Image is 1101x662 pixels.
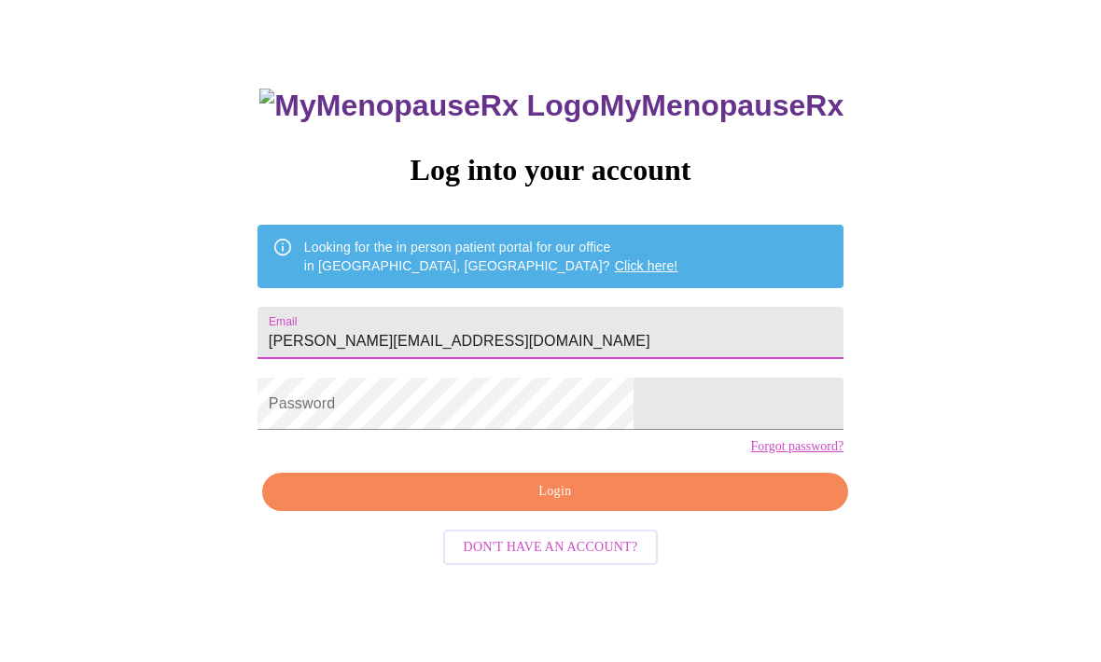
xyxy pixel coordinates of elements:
a: Don't have an account? [439,538,663,554]
h3: Log into your account [258,154,843,188]
a: Forgot password? [750,440,843,455]
div: Looking for the in person patient portal for our office in [GEOGRAPHIC_DATA], [GEOGRAPHIC_DATA]? [304,231,678,283]
a: Click here! [615,259,678,274]
img: MyMenopauseRx Logo [259,90,599,124]
span: Don't have an account? [464,537,638,560]
button: Don't have an account? [443,531,659,567]
span: Login [284,481,827,504]
button: Login [262,474,848,512]
h3: MyMenopauseRx [259,90,843,124]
